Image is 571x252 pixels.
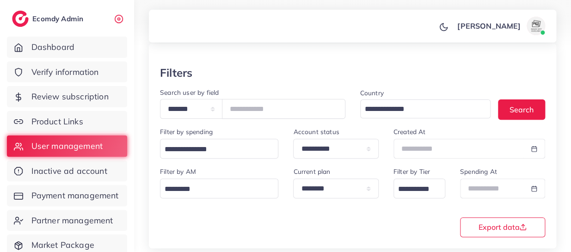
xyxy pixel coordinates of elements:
span: Export data [478,223,527,231]
button: Search [498,99,545,119]
a: Partner management [7,210,127,231]
div: Search for option [360,99,491,118]
div: Search for option [160,178,278,198]
div: Search for option [393,178,445,198]
h3: Filters [160,66,192,80]
label: Filter by Tier [393,167,430,176]
span: Product Links [31,116,83,128]
label: Spending At [460,167,497,176]
p: [PERSON_NAME] [457,20,521,31]
a: Verify information [7,61,127,83]
input: Search for option [362,102,479,117]
label: Filter by spending [160,127,213,136]
a: Dashboard [7,37,127,58]
a: Product Links [7,111,127,132]
label: Created At [393,127,426,136]
input: Search for option [161,142,266,157]
h2: Ecomdy Admin [32,14,86,23]
label: Country [360,88,384,98]
span: Review subscription [31,91,109,103]
a: Review subscription [7,86,127,107]
span: Verify information [31,66,99,78]
label: Account status [293,127,339,136]
button: Export data [460,217,545,237]
span: Inactive ad account [31,165,107,177]
img: avatar [527,17,545,35]
a: Payment management [7,185,127,206]
a: logoEcomdy Admin [12,11,86,27]
label: Search user by field [160,88,219,97]
input: Search for option [161,182,266,197]
input: Search for option [395,182,433,197]
a: [PERSON_NAME]avatar [452,17,549,35]
label: Filter by AM [160,167,196,176]
span: Market Package [31,239,94,251]
span: Dashboard [31,41,74,53]
img: logo [12,11,29,27]
a: Inactive ad account [7,160,127,182]
span: Payment management [31,190,119,202]
span: Partner management [31,215,113,227]
label: Current plan [293,167,330,176]
span: User management [31,140,103,152]
a: User management [7,135,127,157]
div: Search for option [160,139,278,159]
